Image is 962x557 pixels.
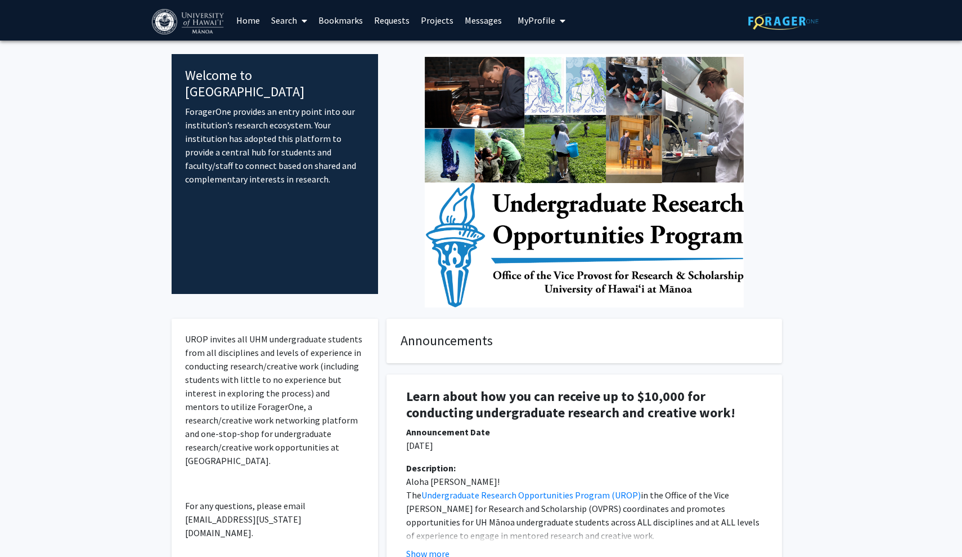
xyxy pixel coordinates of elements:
[406,439,762,452] p: [DATE]
[518,15,555,26] span: My Profile
[415,1,459,40] a: Projects
[748,12,819,30] img: ForagerOne Logo
[459,1,507,40] a: Messages
[313,1,368,40] a: Bookmarks
[406,475,762,488] p: Aloha [PERSON_NAME]!
[185,105,365,186] p: ForagerOne provides an entry point into our institution’s research ecosystem. Your institution ha...
[406,389,762,421] h1: Learn about how you can receive up to $10,000 for conducting undergraduate research and creative ...
[8,506,48,549] iframe: Chat
[425,54,744,308] img: Cover Image
[266,1,313,40] a: Search
[368,1,415,40] a: Requests
[185,332,365,467] p: UROP invites all UHM undergraduate students from all disciplines and levels of experience in cond...
[406,488,762,542] p: The in the Office of the Vice [PERSON_NAME] for Research and Scholarship (OVPRS) coordinates and ...
[185,68,365,100] h4: Welcome to [GEOGRAPHIC_DATA]
[406,461,762,475] div: Description:
[421,489,641,501] a: Undergraduate Research Opportunities Program (UROP)
[406,425,762,439] div: Announcement Date
[185,499,365,540] p: For any questions, please email [EMAIL_ADDRESS][US_STATE][DOMAIN_NAME].
[401,333,768,349] h4: Announcements
[231,1,266,40] a: Home
[152,9,226,34] img: University of Hawaiʻi at Mānoa Logo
